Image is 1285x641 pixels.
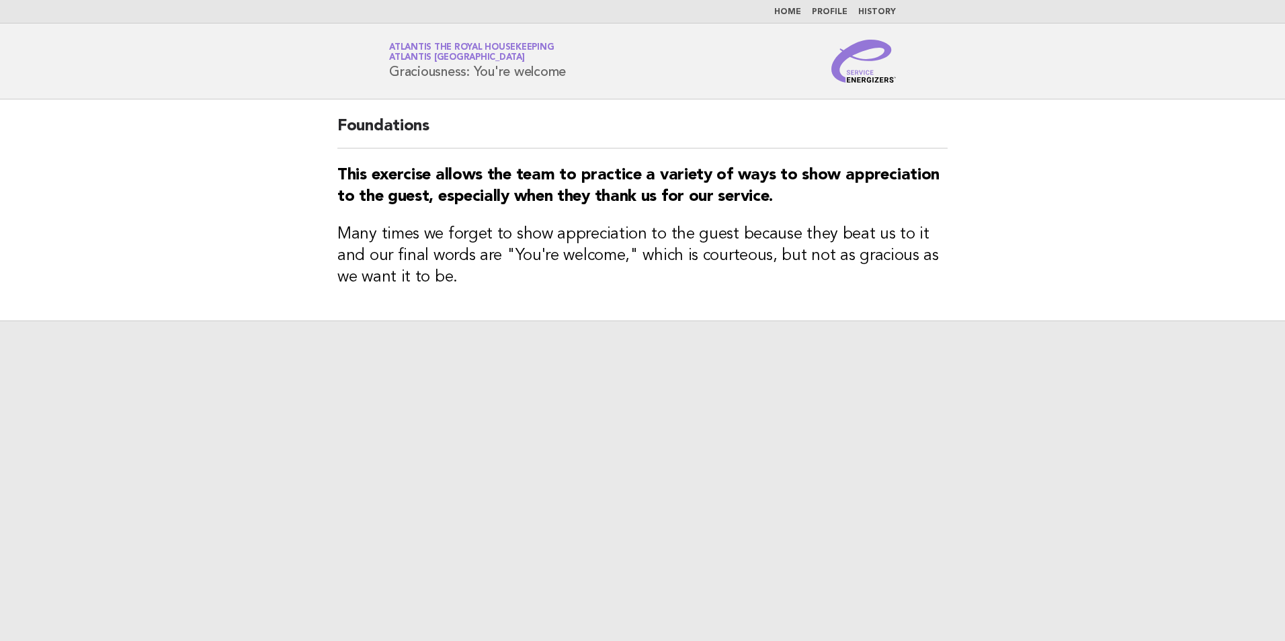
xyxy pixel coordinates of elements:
[858,8,896,16] a: History
[812,8,847,16] a: Profile
[389,44,566,79] h1: Graciousness: You're welcome
[389,54,525,62] span: Atlantis [GEOGRAPHIC_DATA]
[831,40,896,83] img: Service Energizers
[774,8,801,16] a: Home
[337,224,948,288] h3: Many times we forget to show appreciation to the guest because they beat us to it and our final w...
[337,116,948,148] h2: Foundations
[389,43,554,62] a: Atlantis the Royal HousekeepingAtlantis [GEOGRAPHIC_DATA]
[337,167,940,205] strong: This exercise allows the team to practice a variety of ways to show appreciation to the guest, es...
